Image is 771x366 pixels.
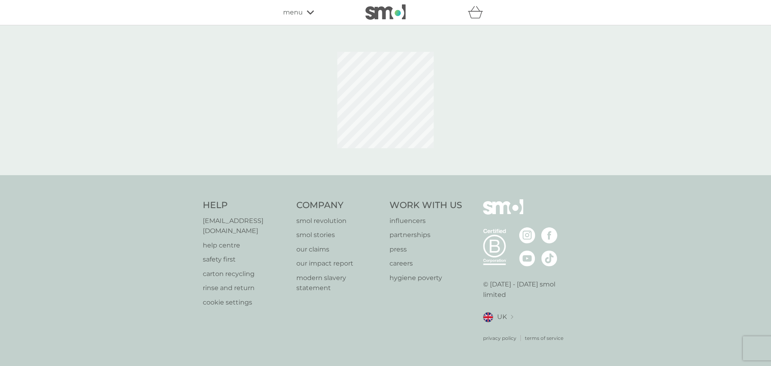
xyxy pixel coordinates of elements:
img: visit the smol Youtube page [519,250,535,266]
h4: Company [296,199,382,212]
span: menu [283,7,303,18]
a: [EMAIL_ADDRESS][DOMAIN_NAME] [203,216,288,236]
a: our claims [296,244,382,255]
a: partnerships [390,230,462,240]
div: basket [468,4,488,20]
a: influencers [390,216,462,226]
a: rinse and return [203,283,288,293]
span: UK [497,312,507,322]
img: visit the smol Facebook page [541,227,557,243]
img: smol [483,199,523,227]
a: our impact report [296,258,382,269]
a: cookie settings [203,297,288,308]
p: © [DATE] - [DATE] smol limited [483,279,569,300]
a: smol stories [296,230,382,240]
img: select a new location [511,315,513,319]
img: smol [365,4,406,20]
a: smol revolution [296,216,382,226]
a: safety first [203,254,288,265]
a: hygiene poverty [390,273,462,283]
h4: Help [203,199,288,212]
img: visit the smol Instagram page [519,227,535,243]
img: visit the smol Tiktok page [541,250,557,266]
a: help centre [203,240,288,251]
a: careers [390,258,462,269]
a: modern slavery statement [296,273,382,293]
a: terms of service [525,334,563,342]
h4: Work With Us [390,199,462,212]
a: press [390,244,462,255]
a: privacy policy [483,334,516,342]
a: carton recycling [203,269,288,279]
img: UK flag [483,312,493,322]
